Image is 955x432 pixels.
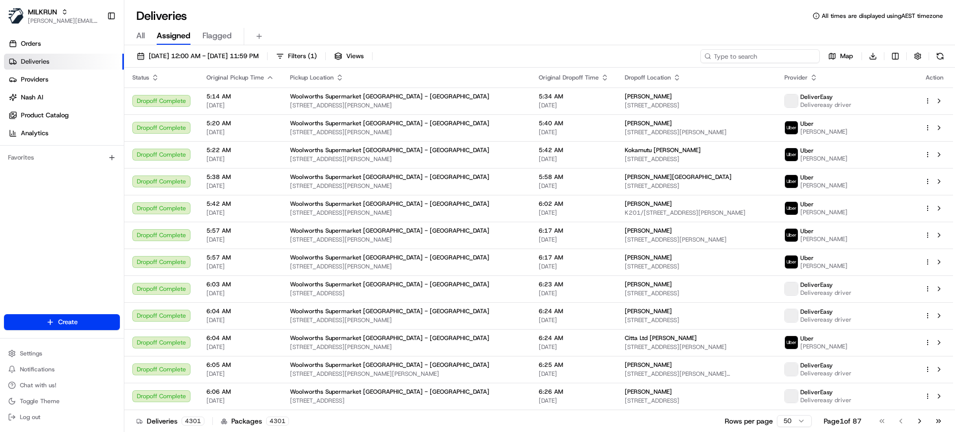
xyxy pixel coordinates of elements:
span: 5:58 AM [539,173,609,181]
span: Chat with us! [20,381,56,389]
span: [PERSON_NAME] [800,262,848,270]
span: Settings [20,349,42,357]
span: Original Pickup Time [206,74,264,82]
div: 💻 [84,145,92,153]
img: uber-new-logo.jpeg [785,121,798,134]
span: Woolworths Supermarket [GEOGRAPHIC_DATA] - [GEOGRAPHIC_DATA] [290,254,489,261]
span: Status [132,74,149,82]
img: MILKRUN [8,8,24,24]
span: [STREET_ADDRESS] [625,289,768,297]
span: [DATE] [206,155,274,163]
span: [PERSON_NAME] [625,200,672,208]
button: [PERSON_NAME][EMAIL_ADDRESS][DOMAIN_NAME] [28,17,99,25]
span: [STREET_ADDRESS][PERSON_NAME] [290,155,523,163]
span: DeliverEasy [800,281,833,289]
img: uber-new-logo.jpeg [785,175,798,188]
img: uber-new-logo.jpeg [785,148,798,161]
span: 5:22 AM [206,146,274,154]
span: 6:17 AM [539,254,609,261]
span: Uber [800,335,814,343]
span: [STREET_ADDRESS][PERSON_NAME][PERSON_NAME] [625,370,768,378]
div: 4301 [182,417,204,426]
button: Log out [4,410,120,424]
span: Filters [288,52,317,61]
span: Citta Ltd [PERSON_NAME] [625,334,697,342]
span: [STREET_ADDRESS] [625,316,768,324]
span: K201/[STREET_ADDRESS][PERSON_NAME] [625,209,768,217]
span: [PERSON_NAME] [625,388,672,396]
span: [DATE] [539,289,609,297]
span: [PERSON_NAME] [625,361,672,369]
a: Deliveries [4,54,124,70]
img: uber-new-logo.jpeg [785,336,798,349]
div: 4301 [266,417,289,426]
span: [DATE] [206,262,274,270]
button: Chat with us! [4,378,120,392]
span: Woolworths Supermarket [GEOGRAPHIC_DATA] - [GEOGRAPHIC_DATA] [290,280,489,288]
span: [STREET_ADDRESS] [625,155,768,163]
span: Delivereasy driver [800,316,852,324]
p: Rows per page [725,416,773,426]
span: 5:34 AM [539,92,609,100]
span: [DATE] [539,316,609,324]
a: Nash AI [4,89,124,105]
button: Toggle Theme [4,394,120,408]
div: Favorites [4,150,120,166]
a: 📗Knowledge Base [6,140,80,158]
span: 6:26 AM [539,388,609,396]
button: Settings [4,346,120,360]
button: [DATE] 12:00 AM - [DATE] 11:59 PM [132,49,263,63]
span: Woolworths Supermarket [GEOGRAPHIC_DATA] - [GEOGRAPHIC_DATA] [290,119,489,127]
a: Analytics [4,125,124,141]
span: Toggle Theme [20,397,60,405]
span: [STREET_ADDRESS][PERSON_NAME] [290,316,523,324]
span: 5:42 AM [206,200,274,208]
span: API Documentation [94,144,160,154]
span: Uber [800,254,814,262]
span: [PERSON_NAME] [625,280,672,288]
span: [STREET_ADDRESS] [625,262,768,270]
span: 6:04 AM [206,334,274,342]
span: [STREET_ADDRESS][PERSON_NAME] [290,182,523,190]
span: [STREET_ADDRESS][PERSON_NAME] [290,128,523,136]
span: 5:38 AM [206,173,274,181]
span: Knowledge Base [20,144,76,154]
span: DeliverEasy [800,361,833,369]
span: 6:02 AM [539,200,609,208]
span: [STREET_ADDRESS][PERSON_NAME] [625,128,768,136]
span: 6:04 AM [206,307,274,315]
span: [STREET_ADDRESS][PERSON_NAME][PERSON_NAME] [290,370,523,378]
img: uber-new-logo.jpeg [785,256,798,268]
span: Woolworths Supermarket [GEOGRAPHIC_DATA] - [GEOGRAPHIC_DATA] [290,146,489,154]
span: 6:24 AM [539,307,609,315]
span: 6:05 AM [206,361,274,369]
span: Nash AI [21,93,43,102]
span: [PERSON_NAME] [625,227,672,235]
span: [STREET_ADDRESS][PERSON_NAME] [625,343,768,351]
button: Start new chat [169,98,181,110]
span: Analytics [21,129,48,138]
h1: Deliveries [136,8,187,24]
span: [PERSON_NAME] [625,254,672,261]
button: Map [824,49,858,63]
span: Product Catalog [21,111,69,120]
span: [PERSON_NAME] [800,128,848,136]
span: 5:14 AM [206,92,274,100]
span: Pickup Location [290,74,334,82]
span: [DATE] [206,397,274,405]
span: [DATE] [539,155,609,163]
button: Notifications [4,362,120,376]
span: Kokamutu [PERSON_NAME] [625,146,701,154]
span: Delivereasy driver [800,396,852,404]
span: Pylon [99,169,120,176]
span: [STREET_ADDRESS][PERSON_NAME] [290,236,523,244]
span: Create [58,318,78,327]
span: 6:25 AM [539,361,609,369]
span: Views [346,52,364,61]
span: [STREET_ADDRESS][PERSON_NAME] [290,343,523,351]
span: Woolworths Supermarket [GEOGRAPHIC_DATA] - [GEOGRAPHIC_DATA] [290,173,489,181]
span: 5:57 AM [206,254,274,261]
button: MILKRUN [28,7,57,17]
span: [DATE] [206,182,274,190]
span: [DATE] [206,370,274,378]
